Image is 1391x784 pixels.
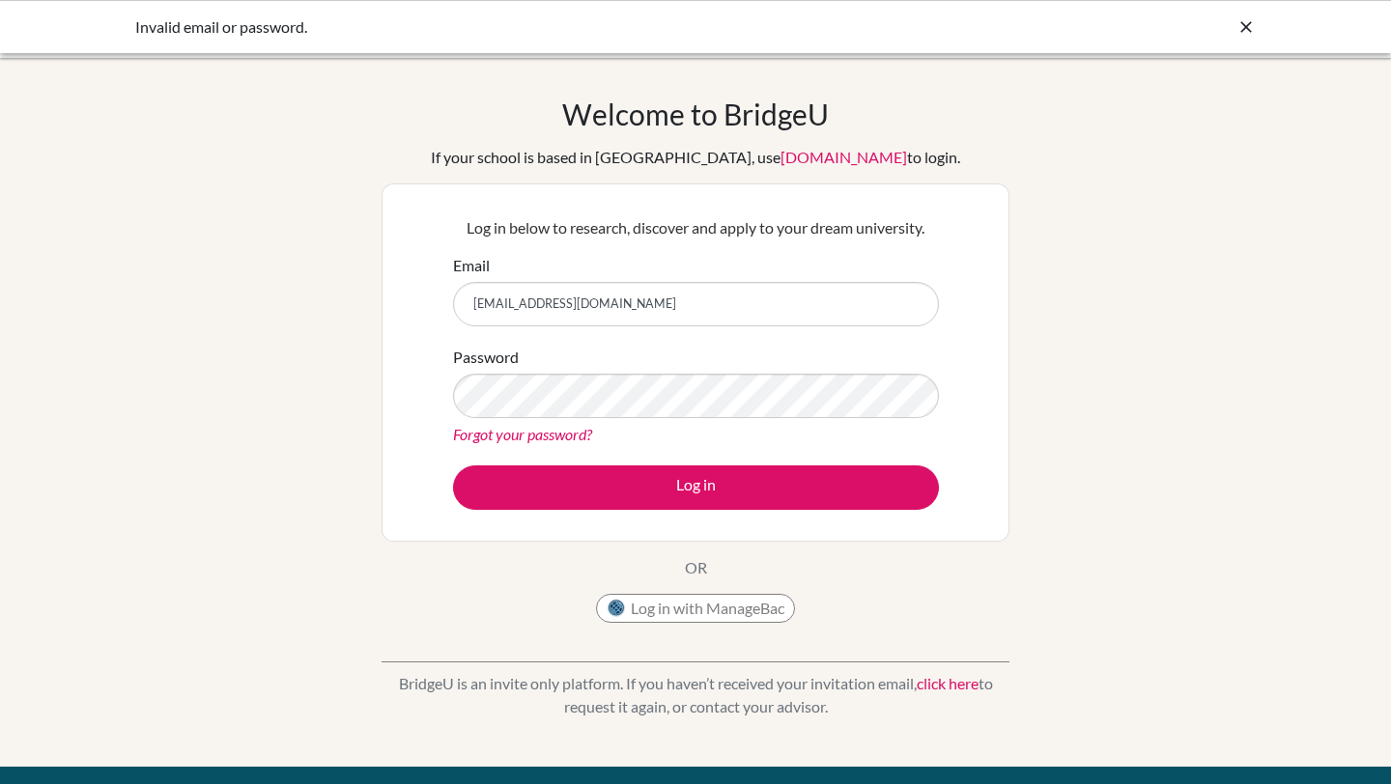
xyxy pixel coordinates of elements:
p: BridgeU is an invite only platform. If you haven’t received your invitation email, to request it ... [382,672,1009,718]
p: Log in below to research, discover and apply to your dream university. [453,216,939,239]
a: [DOMAIN_NAME] [781,148,907,166]
button: Log in with ManageBac [596,594,795,623]
a: Forgot your password? [453,425,592,443]
label: Email [453,254,490,277]
label: Password [453,346,519,369]
a: click here [917,674,979,692]
button: Log in [453,465,939,510]
div: Invalid email or password. [135,15,966,39]
h1: Welcome to BridgeU [562,97,829,131]
p: OR [685,556,707,579]
div: If your school is based in [GEOGRAPHIC_DATA], use to login. [431,146,960,169]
